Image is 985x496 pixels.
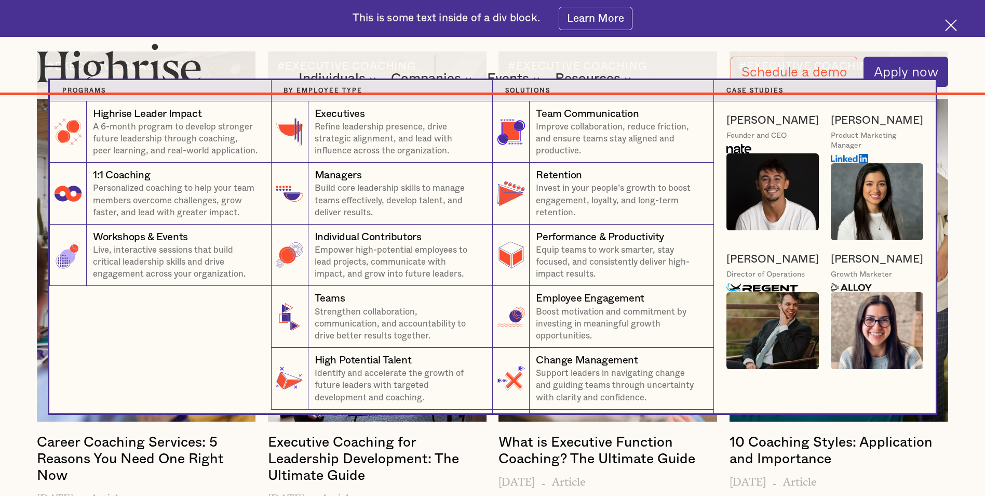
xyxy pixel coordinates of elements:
a: Team CommunicationImprove collaboration, reduce friction, and ensure teams stay aligned and produ... [492,101,714,163]
p: Boost motivation and commitment by investing in meaningful growth opportunities. [536,306,701,343]
a: High Potential TalentIdentify and accelerate the growth of future leaders with targeted developme... [271,348,493,410]
div: Growth Marketer [831,270,892,280]
div: 1:1 Coaching [93,168,150,182]
a: Individual ContributorsEmpower high-potential employees to lead projects, communicate with impact... [271,225,493,286]
div: Resources [555,72,634,85]
h6: Article [783,472,817,488]
div: Retention [536,168,582,182]
a: Learn More [559,7,633,30]
a: ManagersBuild core leadership skills to manage teams effectively, develop talent, and deliver res... [271,163,493,225]
p: Support leaders in navigating change and guiding teams through uncertainty with clarity and confi... [536,368,701,404]
p: A 6-month program to develop stronger future leadership through coaching, peer learning, and real... [93,121,259,158]
strong: By Employee Type [284,87,362,94]
div: Product Marketing Manager [831,131,923,151]
p: Empower high-potential employees to lead projects, communicate with impact, and grow into future ... [315,244,480,281]
h6: - [772,472,777,488]
h6: [DATE] [730,472,766,488]
p: Improve collaboration, reduce friction, and ensure teams stay aligned and productive. [536,121,701,158]
a: Highrise Leader ImpactA 6-month program to develop stronger future leadership through coaching, p... [49,101,271,163]
h6: - [541,472,546,488]
strong: Solutions [505,87,550,94]
p: Build core leadership skills to manage teams effectively, develop talent, and deliver results. [315,182,480,219]
a: ExecutivesRefine leadership presence, drive strategic alignment, and lead with influence across t... [271,101,493,163]
a: 1:1 CoachingPersonalized coaching to help your team members overcome challenges, grow faster, and... [49,163,271,225]
a: Change ManagementSupport leaders in navigating change and guiding teams through uncertainty with ... [492,348,714,410]
a: RetentionInvest in your people’s growth to boost engagement, loyalty, and long-term retention. [492,163,714,225]
div: Founder and CEO [726,131,787,141]
div: Director of Operations [726,270,805,280]
div: Teams [315,291,345,306]
strong: Case Studies [726,87,784,94]
div: Individual Contributors [315,230,422,244]
a: TeamsStrengthen collaboration, communication, and accountability to drive better results together. [271,286,493,348]
a: Apply now [863,57,948,87]
h6: Article [552,472,586,488]
div: Events [487,72,529,85]
a: #EXECUTIVE COACHINGExecutive Coaching for Leadership Development: The Ultimate Guide [268,434,487,488]
div: Change Management [536,353,638,368]
div: Resources [555,72,620,85]
div: High Potential Talent [315,353,412,368]
img: Highrise logo [37,43,201,93]
a: Performance & ProductivityEquip teams to work smarter, stay focused, and consistently deliver hig... [492,225,714,286]
a: [PERSON_NAME] [726,113,819,128]
a: [PERSON_NAME] [831,113,923,128]
a: Employee EngagementBoost motivation and commitment by investing in meaningful growth opportunities. [492,286,714,348]
a: Manager EnablementGive managers the tools, support, and training they need to lead effectively an... [492,410,714,472]
a: #EXECUTIVE COACHINGCareer Coaching Services: 5 Reasons You Need One Right Now [37,434,255,488]
div: Events [487,72,543,85]
a: #EXECUTIVE COACHING10 Coaching Styles: Application and Importance [730,434,948,472]
h4: Career Coaching Services: 5 Reasons You Need One Right Now [37,434,255,484]
p: Identify and accelerate the growth of future leaders with targeted development and coaching. [315,368,480,404]
p: Equip teams to work smarter, stay focused, and consistently deliver high-impact results. [536,244,701,281]
strong: Programs [62,87,106,94]
h4: Executive Coaching for Leadership Development: The Ultimate Guide [268,434,487,484]
div: Individuals [299,72,379,85]
a: [PERSON_NAME] [831,252,923,267]
p: Personalized coaching to help your team members overcome challenges, grow faster, and lead with g... [93,182,259,219]
div: Team Communication [536,107,639,121]
img: Cross icon [945,19,957,31]
h4: 10 Coaching Styles: Application and Importance [730,434,948,467]
p: Live, interactive sessions that build critical leadership skills and drive engagement across your... [93,244,259,281]
div: Workshops & Events [93,230,188,244]
div: Executives [315,107,365,121]
div: Managers [315,168,362,182]
a: Workshops & EventsLive, interactive sessions that build critical leadership skills and drive enga... [49,225,271,286]
a: [PERSON_NAME] [726,252,819,267]
h4: What is Executive Function Coaching? The Ultimate Guide [498,434,717,467]
p: Strengthen collaboration, communication, and accountability to drive better results together. [315,306,480,343]
a: Schedule a demo [731,57,857,86]
p: Invest in your people’s growth to boost engagement, loyalty, and long-term retention. [536,182,701,219]
div: This is some text inside of a div block. [353,11,540,25]
div: Highrise Leader Impact [93,107,201,121]
div: Employee Engagement [536,291,644,306]
p: Refine leadership presence, drive strategic alignment, and lead with influence across the organiz... [315,121,480,158]
a: #EXECUTIVE COACHINGWhat is Executive Function Coaching? The Ultimate Guide [498,434,717,472]
div: Individuals [299,72,366,85]
div: Performance & Productivity [536,230,664,244]
div: Companies [391,72,461,85]
h6: [DATE] [498,472,535,488]
div: Companies [391,72,475,85]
